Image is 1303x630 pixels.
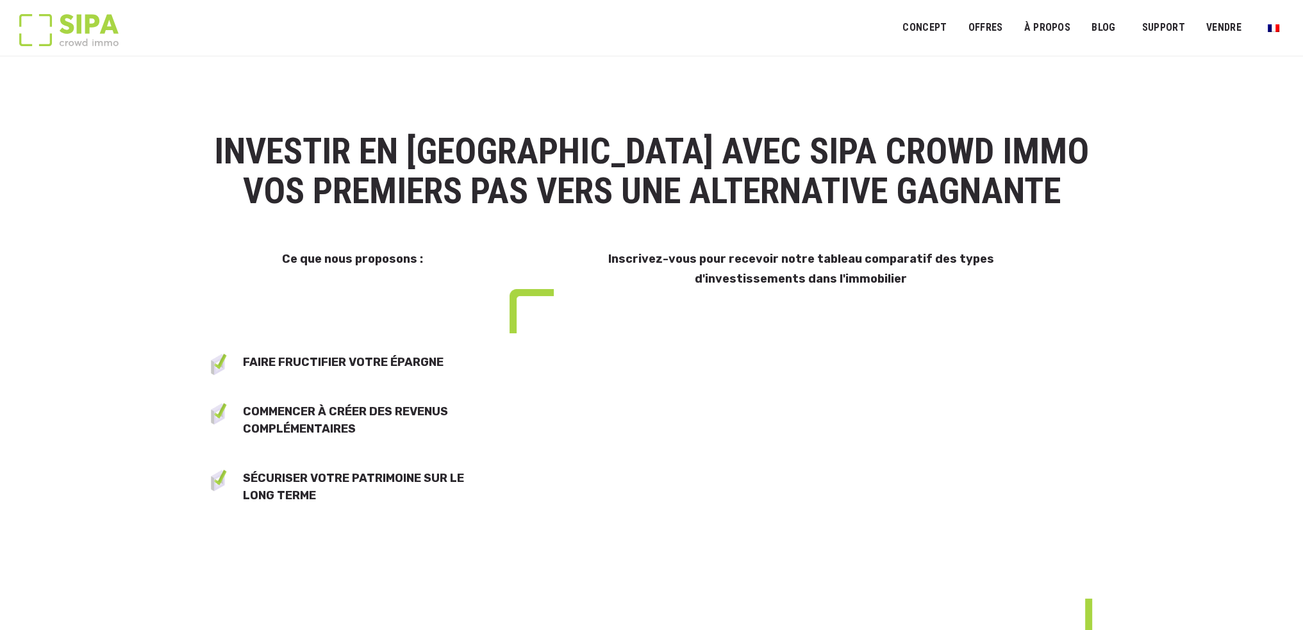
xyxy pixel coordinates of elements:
[510,364,1092,593] iframe: Form 1
[902,12,1284,44] nav: Menu principal
[243,403,495,438] li: Commencer à créer des revenus complémentaires
[959,13,1011,42] a: OFFRES
[1083,13,1124,42] a: Blog
[510,289,554,333] img: Union
[1134,13,1193,42] a: SUPPORT
[894,13,955,42] a: Concept
[608,252,994,286] b: Inscrivez-vous pour recevoir notre tableau comparatif des types d'investissements dans l'immobilier
[243,354,495,371] li: Faire fructifier votre épargne
[1015,13,1079,42] a: À PROPOS
[211,132,1093,211] h1: INVESTIR EN [GEOGRAPHIC_DATA] AVEC SIPA Crowd Immo VOS PREMIERS PAS VERS UNE ALTERNATIVE GAGNANTE
[1268,24,1279,32] img: Français
[19,14,119,46] img: Logo
[282,252,423,266] b: Ce que nous proposons :
[243,470,495,504] li: Sécuriser votre patrimoine sur le long terme
[1198,13,1250,42] a: VENDRE
[1259,15,1288,40] a: Passer à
